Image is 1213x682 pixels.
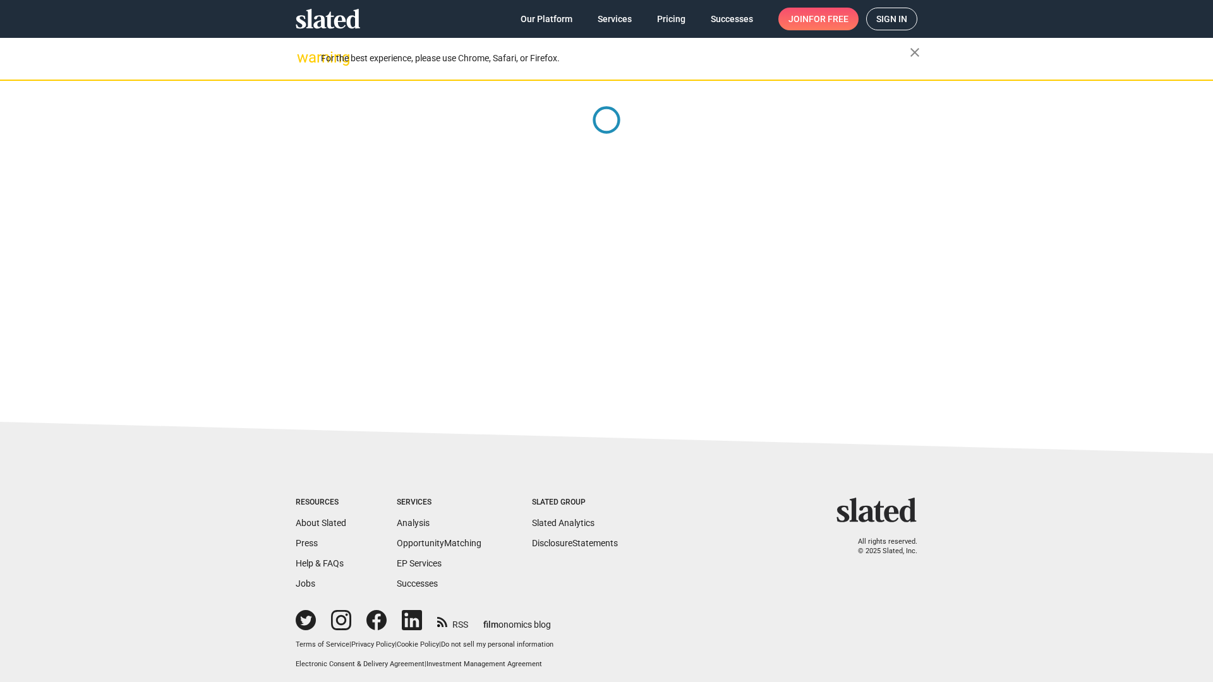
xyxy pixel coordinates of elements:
[425,660,426,668] span: |
[296,538,318,548] a: Press
[598,8,632,30] span: Services
[907,45,922,60] mat-icon: close
[397,558,442,568] a: EP Services
[845,537,917,556] p: All rights reserved. © 2025 Slated, Inc.
[351,640,395,649] a: Privacy Policy
[439,640,441,649] span: |
[483,609,551,631] a: filmonomics blog
[441,640,553,650] button: Do not sell my personal information
[426,660,542,668] a: Investment Management Agreement
[349,640,351,649] span: |
[296,518,346,528] a: About Slated
[532,538,618,548] a: DisclosureStatements
[588,8,642,30] a: Services
[521,8,572,30] span: Our Platform
[437,611,468,631] a: RSS
[297,50,312,65] mat-icon: warning
[397,518,430,528] a: Analysis
[711,8,753,30] span: Successes
[296,660,425,668] a: Electronic Consent & Delivery Agreement
[296,558,344,568] a: Help & FAQs
[395,640,397,649] span: |
[866,8,917,30] a: Sign in
[397,498,481,508] div: Services
[809,8,848,30] span: for free
[483,619,498,630] span: film
[701,8,763,30] a: Successes
[510,8,582,30] a: Our Platform
[788,8,848,30] span: Join
[876,8,907,30] span: Sign in
[657,8,685,30] span: Pricing
[397,640,439,649] a: Cookie Policy
[397,578,438,589] a: Successes
[296,640,349,649] a: Terms of Service
[397,538,481,548] a: OpportunityMatching
[532,498,618,508] div: Slated Group
[647,8,696,30] a: Pricing
[778,8,859,30] a: Joinfor free
[321,50,910,67] div: For the best experience, please use Chrome, Safari, or Firefox.
[296,578,315,589] a: Jobs
[532,518,594,528] a: Slated Analytics
[296,498,346,508] div: Resources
